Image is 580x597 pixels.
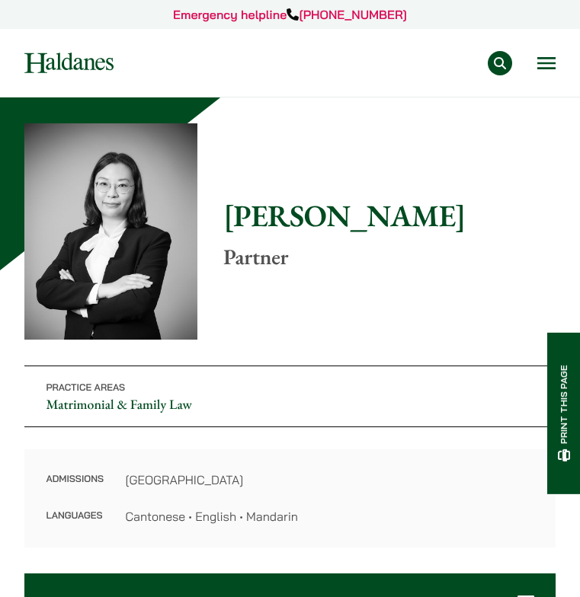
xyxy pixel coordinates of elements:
p: Partner [223,244,556,270]
a: Emergency helpline[PHONE_NUMBER] [173,7,407,22]
button: Open menu [537,57,556,69]
a: Matrimonial & Family Law [46,396,192,413]
dt: Languages [46,507,104,525]
dt: Admissions [46,471,104,507]
dd: [GEOGRAPHIC_DATA] [125,471,534,489]
button: Search [488,51,512,75]
h1: [PERSON_NAME] [223,197,556,234]
span: Practice Areas [46,382,125,394]
img: Logo of Haldanes [24,53,114,73]
dd: Cantonese • English • Mandarin [125,507,534,525]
